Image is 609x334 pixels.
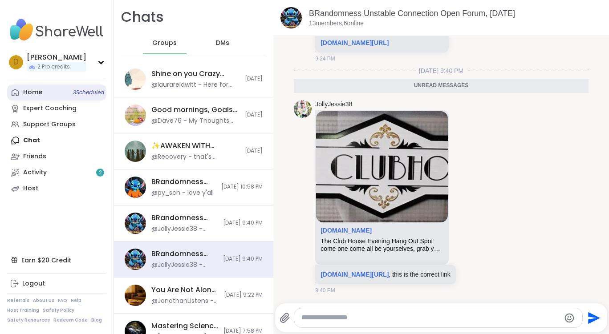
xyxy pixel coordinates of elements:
div: @JollyJessie38 - [DOMAIN_NAME][URL] , this is the correct link [151,261,218,270]
div: Shine on you Crazy Diamond!, [DATE] [151,69,240,79]
span: DMs [216,39,229,48]
span: [DATE] [245,75,263,83]
span: Groups [152,39,177,48]
div: BRandomness Unstable Connection Open Forum, [DATE] [151,249,218,259]
div: Home [23,88,42,97]
span: [DATE] 9:22 PM [224,291,263,299]
span: [DATE] 9:40 PM [223,219,263,227]
img: BRandomness last call, Oct 12 [125,177,146,198]
button: Send [583,308,603,328]
span: 3 Scheduled [73,89,104,96]
a: Expert Coaching [7,101,106,117]
img: https://sharewell-space-live.sfo3.digitaloceanspaces.com/user-generated/3602621c-eaa5-4082-863a-9... [294,100,312,118]
textarea: Type your message [301,313,560,322]
span: [DATE] [245,111,263,119]
span: [DATE] [245,147,263,155]
div: Expert Coaching [23,104,77,113]
a: JollyJessie38 [315,100,352,109]
button: Emoji picker [564,313,575,323]
span: 9:24 PM [315,55,335,63]
img: BRandomness Unstable Connection Open Forum, Oct 11 [125,249,146,270]
p: 13 members, 6 online [309,19,364,28]
div: Mastering Science of positive psychology, [DATE] [151,321,218,331]
img: ✨AWAKEN WITH BEAUTIFUL SOULS✨, Oct 13 [125,141,146,162]
span: [DATE] 9:40 PM [223,255,263,263]
div: Friends [23,152,46,161]
span: [DATE] 10:58 PM [221,183,263,191]
img: Good mornings, Goals and Gratitude's , Oct 13 [125,105,146,126]
span: 2 [99,169,102,177]
a: Logout [7,276,106,292]
a: Host [7,181,106,197]
a: Help [71,298,81,304]
div: BRandomness Unstable Connection Open Forum, [DATE] [151,213,218,223]
a: Blog [91,317,102,323]
img: BRandomness Unstable Connection Open Forum, Oct 12 [125,213,146,234]
img: BRandomness Unstable Connection Open Forum, Oct 11 [280,7,302,28]
div: @JollyJessie38 - [DOMAIN_NAME][URL] , this is the correct link [151,225,218,233]
div: Activity [23,168,47,177]
p: , this is the correct link [321,270,451,279]
a: Safety Resources [7,317,50,323]
span: 9:40 PM [315,286,335,294]
div: Host [23,184,38,193]
div: You Are Not Alone With This™, [DATE] [151,285,219,295]
div: @Dave76 - My Thoughts for you @[PERSON_NAME] [151,117,240,125]
div: come one come all be yourselves, grab your favorite beverage of choice, a snack, pull up a chair ... [321,245,443,253]
a: [DOMAIN_NAME][URL] [321,39,389,46]
img: The Club House Evening Hang Out Spot [316,111,448,222]
div: Unread messages [294,79,589,93]
a: Safety Policy [43,307,74,314]
span: [DATE] 9:40 PM [414,66,469,75]
a: Support Groups [7,117,106,133]
a: FAQ [58,298,67,304]
a: [DOMAIN_NAME][URL] [321,271,389,278]
div: The Club House Evening Hang Out Spot [321,237,443,245]
a: Home3Scheduled [7,85,106,101]
h1: Chats [121,7,164,27]
a: Activity2 [7,165,106,181]
div: @py_sch - love y'all [151,189,214,197]
div: @laurareidwitt - Here for you [151,80,240,89]
span: D [13,56,19,68]
div: ✨AWAKEN WITH BEAUTIFUL SOULS✨, [DATE] [151,141,240,151]
div: [PERSON_NAME] [27,52,86,62]
a: Referrals [7,298,29,304]
a: Host Training [7,307,39,314]
img: Shine on you Crazy Diamond!, Oct 12 [125,68,146,90]
a: Attachment [321,227,372,234]
img: ShareWell Nav Logo [7,14,106,45]
img: You Are Not Alone With This™, Oct 12 [125,285,146,306]
div: Support Groups [23,120,76,129]
a: BRandomness Unstable Connection Open Forum, [DATE] [309,9,515,18]
a: Friends [7,149,106,165]
div: Good mornings, Goals and Gratitude's , [DATE] [151,105,240,115]
div: Logout [22,279,45,288]
div: @Recovery - that's amazing imagery! [151,153,240,161]
a: About Us [33,298,54,304]
div: BRandomness last call, [DATE] [151,177,216,187]
div: @JonathanListens - When Anxiety Shows Up… Here are 7 gentle tools that can help: Breathe: In 4 se... [151,297,219,306]
div: Earn $20 Credit [7,252,106,268]
a: Redeem Code [53,317,88,323]
span: 2 Pro credits [37,63,70,71]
